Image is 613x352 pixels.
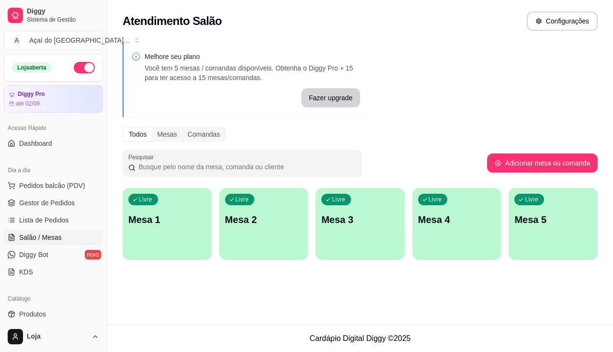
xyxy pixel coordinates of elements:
[4,31,103,50] button: Select a team
[12,35,22,45] span: A
[429,196,442,203] p: Livre
[152,128,182,141] div: Mesas
[19,181,85,190] span: Pedidos balcão (PDV)
[321,213,399,226] p: Mesa 3
[145,63,360,82] p: Você tem 5 mesas / comandas disponíveis. Obtenha o Diggy Pro + 15 para ter acesso a 15 mesas/coma...
[74,62,95,73] button: Alterar Status
[418,213,496,226] p: Mesa 4
[29,35,129,45] div: Açaí do [GEOGRAPHIC_DATA] ...
[4,264,103,280] a: KDS
[4,4,103,27] a: DiggySistema de Gestão
[4,120,103,136] div: Acesso Rápido
[19,198,75,208] span: Gestor de Pedidos
[128,213,206,226] p: Mesa 1
[219,188,308,260] button: LivreMesa 2
[123,13,222,29] h2: Atendimento Salão
[514,213,592,226] p: Mesa 5
[139,196,152,203] p: Livre
[487,153,598,173] button: Adicionar mesa ou comanda
[225,213,303,226] p: Mesa 2
[12,62,52,73] div: Loja aberta
[525,196,538,203] p: Livre
[4,230,103,245] a: Salão / Mesas
[4,195,103,211] a: Gestor de Pedidos
[123,188,212,260] button: LivreMesa 1
[509,188,598,260] button: LivreMesa 5
[136,162,356,172] input: Pesquisar
[27,332,88,341] span: Loja
[107,325,613,352] footer: Cardápio Digital Diggy © 2025
[4,247,103,262] a: Diggy Botnovo
[27,7,99,16] span: Diggy
[16,100,40,107] article: até 02/09
[4,85,103,113] a: Diggy Proaté 02/09
[19,267,33,277] span: KDS
[124,128,152,141] div: Todos
[4,178,103,193] button: Pedidos balcão (PDV)
[236,196,249,203] p: Livre
[4,306,103,322] a: Produtos
[19,250,48,259] span: Diggy Bot
[19,309,46,319] span: Produtos
[19,233,62,242] span: Salão / Mesas
[182,128,226,141] div: Comandas
[527,12,598,31] button: Configurações
[145,52,360,61] p: Melhore seu plano
[4,212,103,228] a: Lista de Pedidos
[4,291,103,306] div: Catálogo
[4,136,103,151] a: Dashboard
[128,153,157,161] label: Pesquisar
[412,188,501,260] button: LivreMesa 4
[316,188,405,260] button: LivreMesa 3
[27,16,99,23] span: Sistema de Gestão
[4,325,103,348] button: Loja
[19,139,52,148] span: Dashboard
[18,91,45,98] article: Diggy Pro
[19,215,69,225] span: Lista de Pedidos
[301,88,360,107] button: Fazer upgrade
[332,196,345,203] p: Livre
[4,163,103,178] div: Dia a dia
